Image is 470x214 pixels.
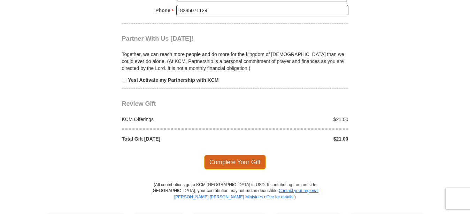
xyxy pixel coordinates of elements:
[122,35,194,42] span: Partner With Us [DATE]!
[155,6,170,15] strong: Phone
[118,135,235,142] div: Total Gift [DATE]
[152,182,319,212] p: (All contributions go to KCM [GEOGRAPHIC_DATA] in USD. If contributing from outside [GEOGRAPHIC_D...
[235,135,352,142] div: $21.00
[204,155,266,169] span: Complete Your Gift
[122,51,348,72] p: Together, we can reach more people and do more for the kingdom of [DEMOGRAPHIC_DATA] than we coul...
[122,100,156,107] span: Review Gift
[118,116,235,123] div: KCM Offerings
[235,116,352,123] div: $21.00
[174,188,318,199] a: Contact your regional [PERSON_NAME] [PERSON_NAME] Ministries office for details.
[128,77,218,83] strong: Yes! Activate my Partnership with KCM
